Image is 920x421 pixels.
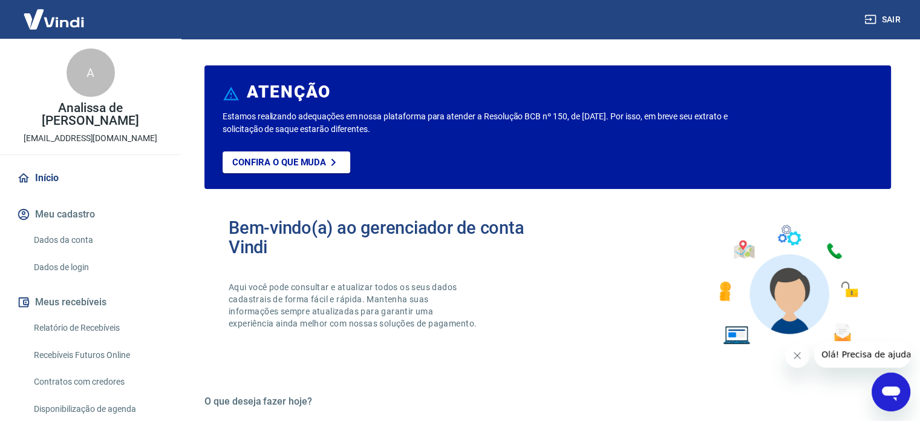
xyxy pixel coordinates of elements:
[15,165,166,191] a: Início
[232,157,326,168] p: Confira o que muda
[29,228,166,253] a: Dados da conta
[862,8,905,31] button: Sair
[29,255,166,280] a: Dados de login
[785,343,809,368] iframe: Fechar mensagem
[7,8,102,18] span: Olá! Precisa de ajuda?
[29,343,166,368] a: Recebíveis Futuros Online
[24,132,157,145] p: [EMAIL_ADDRESS][DOMAIN_NAME]
[229,281,479,330] p: Aqui você pode consultar e atualizar todos os seus dados cadastrais de forma fácil e rápida. Mant...
[29,370,166,394] a: Contratos com credores
[67,48,115,97] div: A
[814,341,910,368] iframe: Mensagem da empresa
[708,218,867,352] img: Imagem de um avatar masculino com diversos icones exemplificando as funcionalidades do gerenciado...
[223,151,350,173] a: Confira o que muda
[247,86,331,98] h6: ATENÇÃO
[10,102,171,127] p: Analissa de [PERSON_NAME]
[229,218,548,257] h2: Bem-vindo(a) ao gerenciador de conta Vindi
[15,201,166,228] button: Meu cadastro
[223,110,743,136] p: Estamos realizando adequações em nossa plataforma para atender a Resolução BCB nº 150, de [DATE]....
[15,289,166,316] button: Meus recebíveis
[204,396,891,408] h5: O que deseja fazer hoje?
[15,1,93,38] img: Vindi
[29,316,166,340] a: Relatório de Recebíveis
[872,373,910,411] iframe: Botão para abrir a janela de mensagens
